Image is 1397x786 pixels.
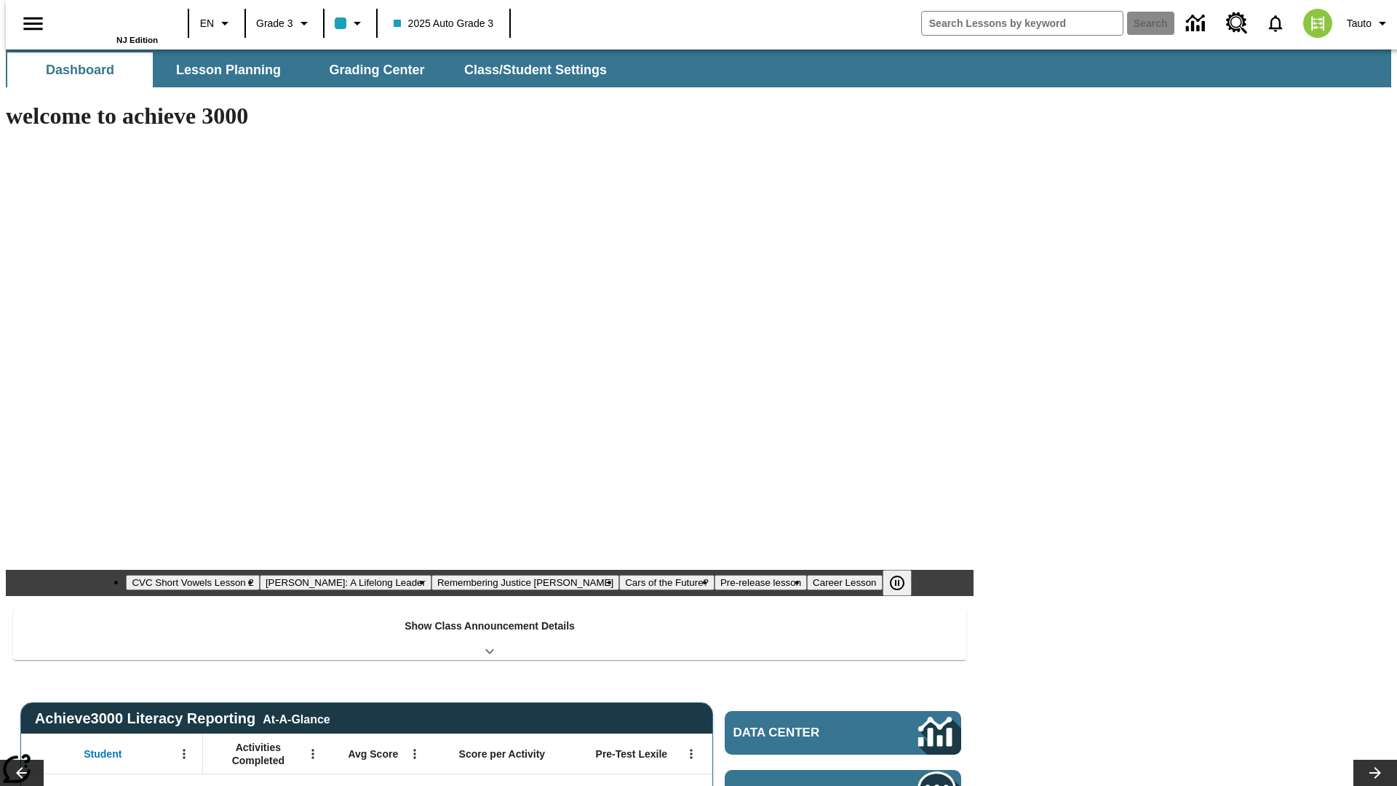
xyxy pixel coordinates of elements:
[459,747,546,761] span: Score per Activity
[1353,760,1397,786] button: Lesson carousel, Next
[404,743,426,765] button: Open Menu
[7,52,153,87] button: Dashboard
[464,62,607,79] span: Class/Student Settings
[304,52,450,87] button: Grading Center
[394,16,494,31] span: 2025 Auto Grade 3
[922,12,1123,35] input: search field
[194,10,240,36] button: Language: EN, Select a language
[260,575,431,590] button: Slide 2 Dianne Feinstein: A Lifelong Leader
[715,575,807,590] button: Slide 5 Pre-release lesson
[250,10,319,36] button: Grade: Grade 3, Select a grade
[116,36,158,44] span: NJ Edition
[63,5,158,44] div: Home
[329,62,424,79] span: Grading Center
[1257,4,1294,42] a: Notifications
[453,52,618,87] button: Class/Student Settings
[1347,16,1372,31] span: Tauto
[405,619,575,634] p: Show Class Announcement Details
[46,62,114,79] span: Dashboard
[12,2,55,45] button: Open side menu
[1294,4,1341,42] button: Select a new avatar
[431,575,619,590] button: Slide 3 Remembering Justice O'Connor
[725,711,961,755] a: Data Center
[348,747,398,761] span: Avg Score
[210,741,306,767] span: Activities Completed
[84,747,122,761] span: Student
[883,570,912,596] button: Pause
[1303,9,1332,38] img: avatar image
[1341,10,1397,36] button: Profile/Settings
[6,49,1391,87] div: SubNavbar
[6,52,620,87] div: SubNavbar
[200,16,214,31] span: EN
[263,710,330,726] div: At-A-Glance
[13,610,966,660] div: Show Class Announcement Details
[63,7,158,36] a: Home
[1177,4,1217,44] a: Data Center
[807,575,882,590] button: Slide 6 Career Lesson
[1217,4,1257,43] a: Resource Center, Will open in new tab
[680,743,702,765] button: Open Menu
[329,10,372,36] button: Class color is light blue. Change class color
[176,62,281,79] span: Lesson Planning
[35,710,330,727] span: Achieve3000 Literacy Reporting
[302,743,324,765] button: Open Menu
[596,747,668,761] span: Pre-Test Lexile
[126,575,259,590] button: Slide 1 CVC Short Vowels Lesson 2
[883,570,926,596] div: Pause
[156,52,301,87] button: Lesson Planning
[619,575,715,590] button: Slide 4 Cars of the Future?
[256,16,293,31] span: Grade 3
[733,726,869,740] span: Data Center
[173,743,195,765] button: Open Menu
[6,103,974,130] h1: welcome to achieve 3000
